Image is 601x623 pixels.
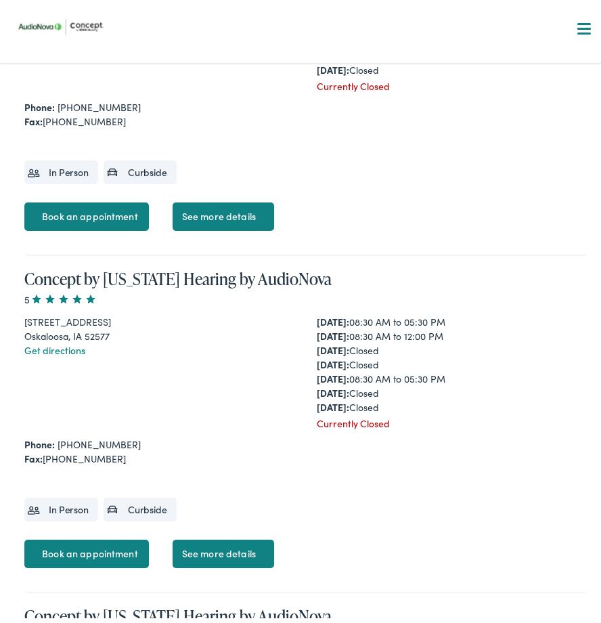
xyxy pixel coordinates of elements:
[317,74,587,88] div: Currently Closed
[317,324,349,337] strong: [DATE]:
[24,109,587,123] div: [PHONE_NUMBER]
[24,599,332,622] a: Concept by [US_STATE] Hearing by AudioNova
[317,366,349,380] strong: [DATE]:
[317,309,587,409] div: 08:30 AM to 05:30 PM 08:30 AM to 12:00 PM Closed Closed 08:30 AM to 05:30 PM Closed Closed
[58,95,141,108] a: [PHONE_NUMBER]
[24,95,55,108] strong: Phone:
[24,338,85,351] a: Get directions
[24,109,43,123] strong: Fax:
[24,432,55,446] strong: Phone:
[317,381,349,394] strong: [DATE]:
[317,338,349,351] strong: [DATE]:
[173,197,274,225] a: See more details
[24,446,587,460] div: [PHONE_NUMBER]
[317,58,349,71] strong: [DATE]:
[317,395,349,408] strong: [DATE]:
[24,287,97,301] span: 5
[104,492,177,516] li: Curbside
[317,309,349,323] strong: [DATE]:
[173,534,274,563] a: See more details
[104,155,177,179] li: Curbside
[24,324,294,338] div: Oskaloosa, IA 52577
[58,432,141,446] a: [PHONE_NUMBER]
[317,352,349,366] strong: [DATE]:
[24,534,149,563] a: Book an appointment
[24,492,98,516] li: In Person
[317,411,587,425] div: Currently Closed
[24,309,294,324] div: [STREET_ADDRESS]
[22,54,599,83] a: What We Offer
[24,262,332,284] a: Concept by [US_STATE] Hearing by AudioNova
[24,197,149,225] a: Book an appointment
[24,155,98,179] li: In Person
[24,446,43,460] strong: Fax:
